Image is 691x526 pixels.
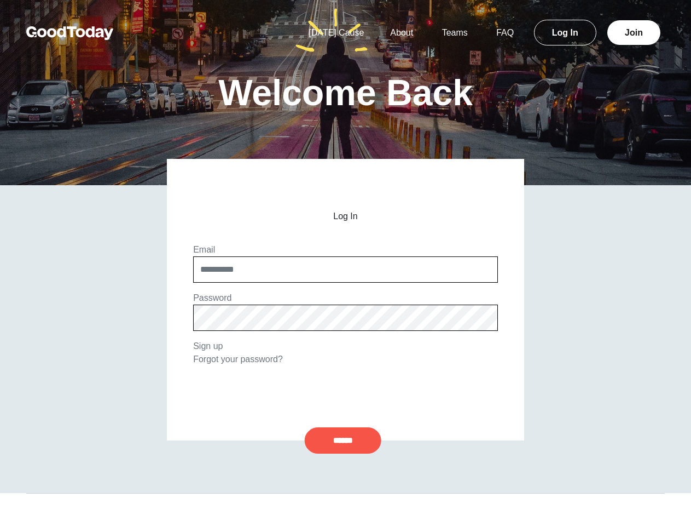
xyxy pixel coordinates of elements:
[193,341,223,351] a: Sign up
[483,28,527,37] a: FAQ
[193,211,498,221] h2: Log In
[377,28,426,37] a: About
[26,26,114,40] img: GoodToday
[429,28,481,37] a: Teams
[193,293,231,302] label: Password
[218,75,473,111] h1: Welcome Back
[193,245,215,254] label: Email
[607,20,660,45] a: Join
[534,20,596,45] a: Log In
[193,355,283,364] a: Forgot your password?
[295,28,377,37] a: [DATE] Cause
